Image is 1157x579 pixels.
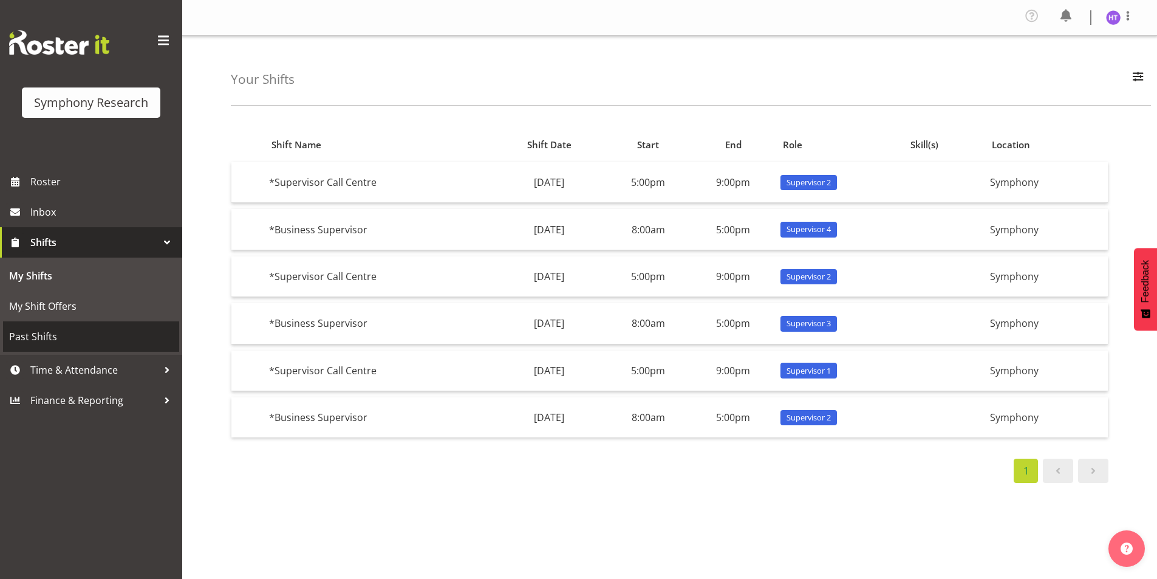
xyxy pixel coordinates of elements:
td: *Business Supervisor [264,209,492,250]
span: Supervisor 1 [787,365,831,377]
span: My Shift Offers [9,297,173,315]
td: Symphony [985,256,1108,297]
div: Shift Name [271,138,486,152]
td: *Supervisor Call Centre [264,351,492,391]
td: 5:00pm [606,256,691,297]
span: Supervisor 2 [787,412,831,423]
span: Feedback [1140,260,1151,303]
td: [DATE] [493,397,606,437]
td: [DATE] [493,256,606,297]
div: Start [613,138,684,152]
img: help-xxl-2.png [1121,543,1133,555]
td: 5:00pm [606,351,691,391]
a: My Shifts [3,261,179,291]
span: Shifts [30,233,158,252]
a: Past Shifts [3,321,179,352]
span: Supervisor 2 [787,271,831,283]
td: Symphony [985,303,1108,344]
td: Symphony [985,209,1108,250]
h4: Your Shifts [231,72,295,86]
span: Supervisor 3 [787,318,831,329]
div: Skill(s) [910,138,978,152]
td: 8:00am [606,303,691,344]
button: Feedback - Show survey [1134,248,1157,331]
a: My Shift Offers [3,291,179,321]
td: 9:00pm [691,162,776,203]
img: Rosterit website logo [9,30,109,55]
td: 5:00pm [606,162,691,203]
span: My Shifts [9,267,173,285]
span: Past Shifts [9,327,173,346]
div: Shift Date [499,138,599,152]
div: Role [783,138,897,152]
button: Filter Employees [1125,66,1151,93]
div: End [698,138,769,152]
td: Symphony [985,351,1108,391]
div: Location [992,138,1101,152]
td: 9:00pm [691,256,776,297]
td: 8:00am [606,397,691,437]
td: [DATE] [493,162,606,203]
span: Time & Attendance [30,361,158,379]
td: 5:00pm [691,303,776,344]
td: 9:00pm [691,351,776,391]
span: Inbox [30,203,176,221]
td: *Business Supervisor [264,303,492,344]
span: Supervisor 4 [787,224,831,235]
td: [DATE] [493,351,606,391]
td: *Supervisor Call Centre [264,256,492,297]
div: Symphony Research [34,94,148,112]
td: [DATE] [493,209,606,250]
td: 8:00am [606,209,691,250]
img: hal-thomas1264.jpg [1106,10,1121,25]
td: 5:00pm [691,397,776,437]
td: [DATE] [493,303,606,344]
td: Symphony [985,162,1108,203]
td: *Supervisor Call Centre [264,162,492,203]
span: Finance & Reporting [30,391,158,409]
span: Roster [30,173,176,191]
td: 5:00pm [691,209,776,250]
span: Supervisor 2 [787,177,831,188]
td: *Business Supervisor [264,397,492,437]
td: Symphony [985,397,1108,437]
